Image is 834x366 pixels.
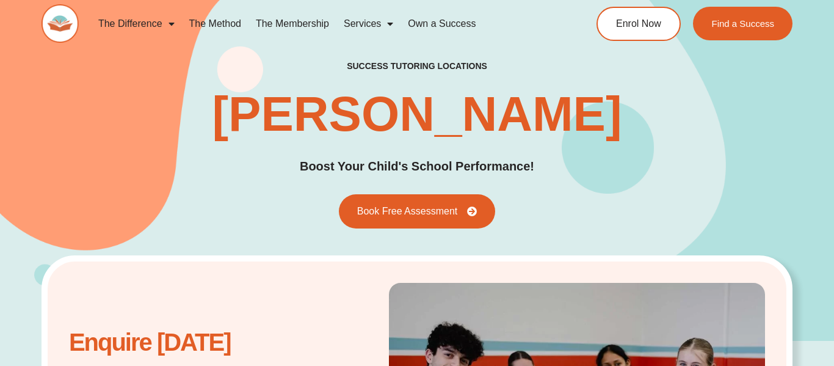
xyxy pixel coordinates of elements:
[347,60,487,71] h2: success tutoring locations
[596,7,681,41] a: Enrol Now
[69,335,316,350] h2: Enquire [DATE]
[339,194,496,229] a: Book Free Assessment
[693,7,792,40] a: Find a Success
[212,90,622,139] h1: [PERSON_NAME]
[300,157,534,176] h2: Boost Your Child's School Performance!
[91,10,554,38] nav: Menu
[401,10,483,38] a: Own a Success
[336,10,401,38] a: Services
[711,19,774,28] span: Find a Success
[357,207,458,216] span: Book Free Assessment
[248,10,336,38] a: The Membership
[91,10,182,38] a: The Difference
[616,19,661,29] span: Enrol Now
[182,10,248,38] a: The Method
